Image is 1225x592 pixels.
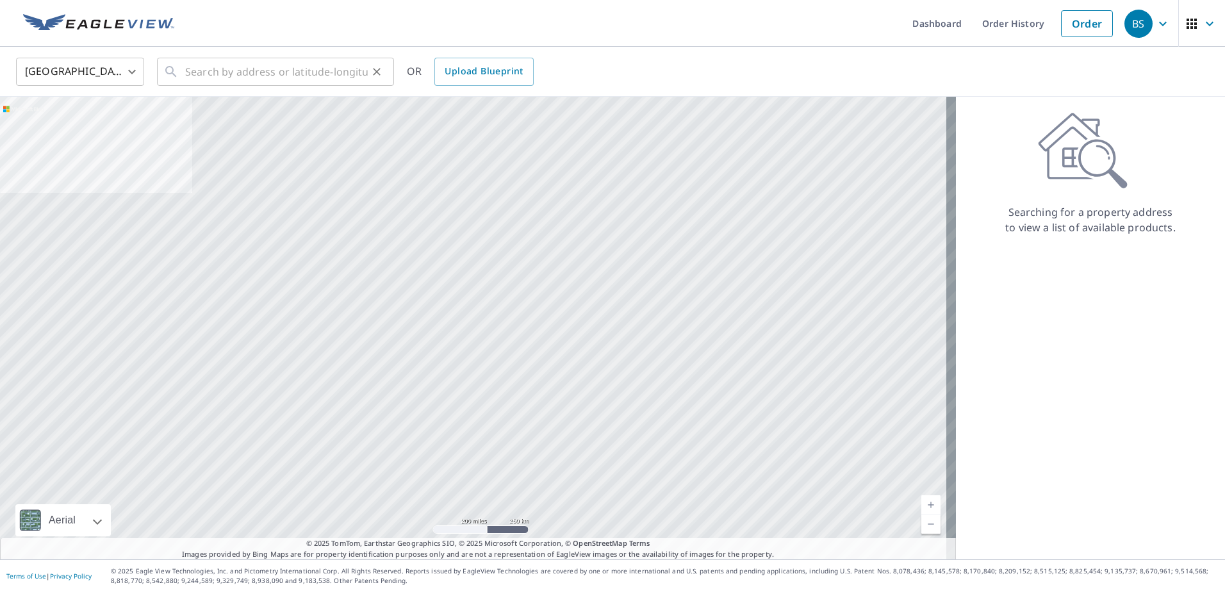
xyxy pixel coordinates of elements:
[629,538,650,548] a: Terms
[15,504,111,536] div: Aerial
[1061,10,1113,37] a: Order
[306,538,650,549] span: © 2025 TomTom, Earthstar Geographics SIO, © 2025 Microsoft Corporation, ©
[921,514,941,534] a: Current Level 5, Zoom Out
[23,14,174,33] img: EV Logo
[45,504,79,536] div: Aerial
[434,58,533,86] a: Upload Blueprint
[445,63,523,79] span: Upload Blueprint
[921,495,941,514] a: Current Level 5, Zoom In
[6,572,92,580] p: |
[1005,204,1176,235] p: Searching for a property address to view a list of available products.
[1124,10,1153,38] div: BS
[111,566,1219,586] p: © 2025 Eagle View Technologies, Inc. and Pictometry International Corp. All Rights Reserved. Repo...
[368,63,386,81] button: Clear
[573,538,627,548] a: OpenStreetMap
[407,58,534,86] div: OR
[50,571,92,580] a: Privacy Policy
[6,571,46,580] a: Terms of Use
[185,54,368,90] input: Search by address or latitude-longitude
[16,54,144,90] div: [GEOGRAPHIC_DATA]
